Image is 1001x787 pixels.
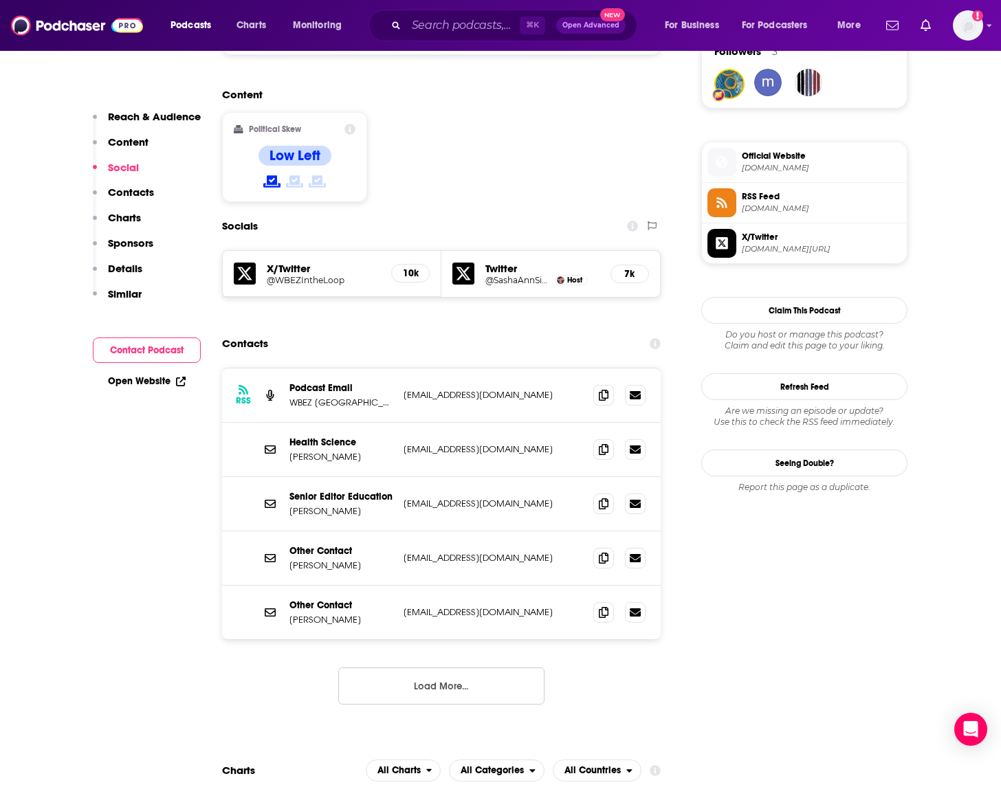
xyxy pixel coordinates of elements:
a: Open Website [108,375,186,387]
button: open menu [828,14,878,36]
span: X/Twitter [742,231,901,243]
span: Followers [714,45,761,58]
button: Content [93,135,148,161]
img: Podchaser - Follow, Share and Rate Podcasts [11,12,143,38]
button: Contact Podcast [93,337,201,363]
h3: RSS [236,395,251,406]
button: Similar [93,287,142,313]
span: Monitoring [293,16,342,35]
button: Show profile menu [953,10,983,41]
button: Load More... [338,667,544,705]
a: X/Twitter[DOMAIN_NAME][URL] [707,229,901,258]
p: [PERSON_NAME] [289,559,393,571]
p: Sponsors [108,236,153,250]
img: ymartin6338 [754,69,782,96]
button: Open AdvancedNew [556,17,626,34]
p: Senior Editor Education [289,491,393,502]
button: open menu [366,760,441,782]
p: [EMAIL_ADDRESS][DOMAIN_NAME] [404,606,582,618]
div: Report this page as a duplicate. [701,482,907,493]
p: Similar [108,287,142,300]
h2: Socials [222,213,258,239]
p: Content [108,135,148,148]
p: [PERSON_NAME] [289,614,393,625]
h5: 7k [622,268,637,280]
p: Podcast Email [289,382,393,394]
span: Host [567,276,582,285]
span: Logged in as dw2216 [953,10,983,41]
button: Social [93,161,139,186]
p: [EMAIL_ADDRESS][DOMAIN_NAME] [404,498,582,509]
span: More [837,16,861,35]
span: Do you host or manage this podcast? [701,329,907,340]
img: Sasha-Ann Simons [557,276,564,284]
a: Show notifications dropdown [915,14,936,37]
span: RSS Feed [742,190,901,203]
p: Other Contact [289,599,393,611]
button: Charts [93,211,141,236]
h2: Political Skew [249,124,301,134]
p: Social [108,161,139,174]
h2: Categories [449,760,544,782]
a: Show notifications dropdown [881,14,904,37]
a: Seeing Double? [701,450,907,476]
p: Health Science [289,436,393,448]
h5: Twitter [485,262,599,275]
button: Reach & Audience [93,110,201,135]
img: sleepysloth [795,69,822,96]
div: Claim and edit this page to your liking. [701,329,907,351]
button: open menu [655,14,736,36]
p: Details [108,262,142,275]
p: [EMAIL_ADDRESS][DOMAIN_NAME] [404,552,582,564]
span: New [600,8,625,21]
h2: Content [222,88,650,101]
span: feeds.feedburner.com [742,203,901,214]
h5: X/Twitter [267,262,380,275]
h2: Platforms [366,760,441,782]
p: Other Contact [289,545,393,557]
a: Charts [228,14,274,36]
button: Contacts [93,186,154,211]
span: ⌘ K [520,16,545,34]
p: Contacts [108,186,154,199]
div: Search podcasts, credits, & more... [382,10,650,41]
button: open menu [449,760,544,782]
h2: Countries [553,760,641,782]
button: Claim This Podcast [701,297,907,324]
span: twitter.com/WBEZIntheLoop [742,244,901,254]
button: open menu [161,14,229,36]
div: 3 [772,45,778,58]
a: Official Website[DOMAIN_NAME] [707,148,901,177]
p: Charts [108,211,141,224]
h2: Contacts [222,331,268,357]
input: Search podcasts, credits, & more... [406,14,520,36]
button: open menu [733,14,828,36]
span: For Podcasters [742,16,808,35]
p: [PERSON_NAME] [289,505,393,517]
span: All Countries [564,766,621,775]
span: All Categories [461,766,524,775]
span: Podcasts [170,16,211,35]
p: [PERSON_NAME] [289,451,393,463]
a: RSS Feed[DOMAIN_NAME] [707,188,901,217]
a: articolate [716,70,743,98]
button: open menu [283,14,360,36]
span: All Charts [377,766,421,775]
a: @SashaAnnSimons [485,275,551,285]
button: Details [93,262,142,287]
button: Refresh Feed [701,373,907,400]
a: @WBEZIntheLoop [267,275,380,285]
p: [EMAIL_ADDRESS][DOMAIN_NAME] [404,389,582,401]
p: WBEZ [GEOGRAPHIC_DATA] [289,397,393,408]
span: Open Advanced [562,22,619,29]
div: Are we missing an episode or update? Use this to check the RSS feed immediately. [701,406,907,428]
p: Reach & Audience [108,110,201,123]
span: Charts [236,16,266,35]
h2: Charts [222,764,255,777]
